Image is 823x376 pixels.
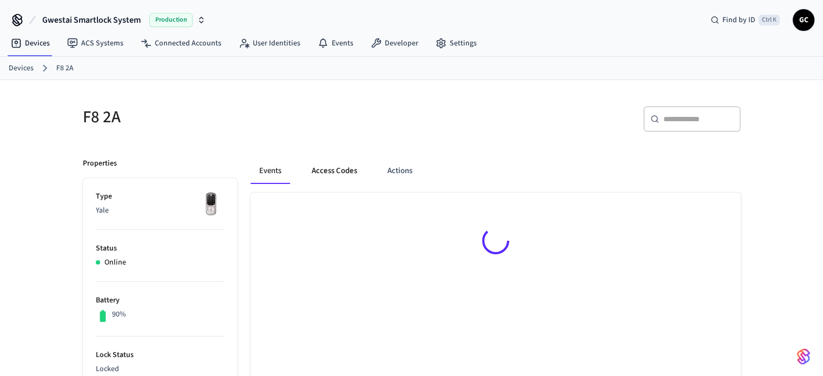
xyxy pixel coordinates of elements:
[9,63,34,74] a: Devices
[96,243,225,254] p: Status
[251,158,741,184] div: ant example
[427,34,485,53] a: Settings
[794,10,813,30] span: GC
[132,34,230,53] a: Connected Accounts
[83,106,405,128] h5: F8 2A
[309,34,362,53] a: Events
[379,158,421,184] button: Actions
[2,34,58,53] a: Devices
[96,295,225,306] p: Battery
[58,34,132,53] a: ACS Systems
[230,34,309,53] a: User Identities
[42,14,141,27] span: Gwestai Smartlock System
[96,191,225,202] p: Type
[149,13,193,27] span: Production
[303,158,366,184] button: Access Codes
[56,63,74,74] a: F8 2A
[104,257,126,268] p: Online
[251,158,290,184] button: Events
[96,205,225,216] p: Yale
[362,34,427,53] a: Developer
[83,158,117,169] p: Properties
[197,191,225,218] img: Yale Assure Touchscreen Wifi Smart Lock, Satin Nickel, Front
[96,349,225,361] p: Lock Status
[702,10,788,30] div: Find by IDCtrl K
[96,364,225,375] p: Locked
[722,15,755,25] span: Find by ID
[112,309,126,320] p: 90%
[793,9,814,31] button: GC
[759,15,780,25] span: Ctrl K
[797,348,810,365] img: SeamLogoGradient.69752ec5.svg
